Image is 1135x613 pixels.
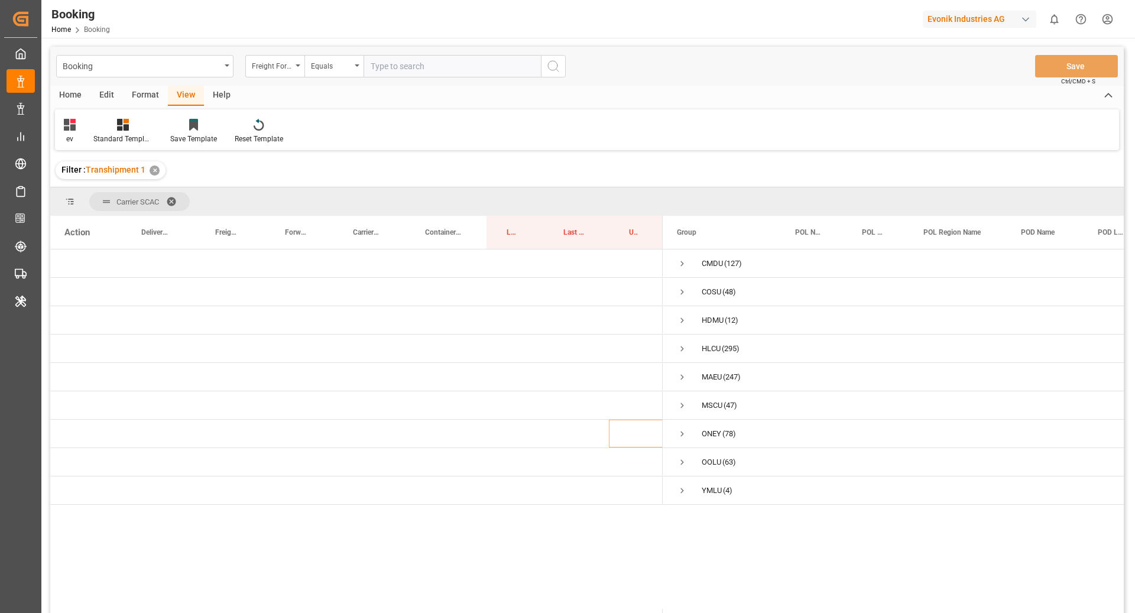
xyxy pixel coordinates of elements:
[204,86,239,106] div: Help
[50,363,663,391] div: Press SPACE to select this row.
[1021,228,1055,236] span: POD Name
[702,364,722,391] div: MAEU
[702,250,723,277] div: CMDU
[235,134,283,144] div: Reset Template
[923,8,1041,30] button: Evonik Industries AG
[215,228,240,236] span: Freight Forwarder's Reference No.
[90,86,123,106] div: Edit
[1068,6,1094,33] button: Help Center
[50,448,663,476] div: Press SPACE to select this row.
[64,227,90,238] div: Action
[563,228,584,236] span: Last Opened By
[702,449,721,476] div: OOLU
[50,476,663,505] div: Press SPACE to select this row.
[50,335,663,363] div: Press SPACE to select this row.
[51,25,71,34] a: Home
[51,5,110,23] div: Booking
[1041,6,1068,33] button: show 0 new notifications
[1035,55,1118,77] button: Save
[311,58,351,72] div: Equals
[50,420,663,448] div: Press SPACE to select this row.
[50,249,663,278] div: Press SPACE to select this row.
[304,55,364,77] button: open menu
[141,228,170,236] span: Delivery No.
[702,278,721,306] div: COSU
[722,420,736,447] span: (78)
[50,86,90,106] div: Home
[702,392,722,419] div: MSCU
[702,420,721,447] div: ONEY
[722,335,740,362] span: (295)
[702,477,722,504] div: YMLU
[285,228,308,236] span: Forwarder Name
[722,449,736,476] span: (63)
[64,134,76,144] div: ev
[724,250,742,277] span: (127)
[93,134,153,144] div: Standard Templates
[245,55,304,77] button: open menu
[723,364,741,391] span: (247)
[724,392,737,419] span: (47)
[723,477,732,504] span: (4)
[61,165,86,174] span: Filter :
[168,86,204,106] div: View
[364,55,541,77] input: Type to search
[123,86,168,106] div: Format
[923,228,981,236] span: POL Region Name
[116,197,159,206] span: Carrier SCAC
[722,278,736,306] span: (48)
[1061,77,1095,86] span: Ctrl/CMD + S
[629,228,638,236] span: Update Last Opened By
[252,58,292,72] div: Freight Forwarder's Reference No.
[725,307,738,334] span: (12)
[923,11,1036,28] div: Evonik Industries AG
[425,228,462,236] span: Container No.
[63,58,220,73] div: Booking
[353,228,380,236] span: Carrier Booking No.
[50,391,663,420] div: Press SPACE to select this row.
[541,55,566,77] button: search button
[86,165,145,174] span: Transhipment 1
[1098,228,1126,236] span: POD Locode
[56,55,234,77] button: open menu
[795,228,823,236] span: POL Name
[702,335,721,362] div: HLCU
[150,166,160,176] div: ✕
[862,228,884,236] span: POL Locode
[50,278,663,306] div: Press SPACE to select this row.
[170,134,217,144] div: Save Template
[677,228,696,236] span: Group
[50,306,663,335] div: Press SPACE to select this row.
[702,307,724,334] div: HDMU
[507,228,518,236] span: Last Opened Date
